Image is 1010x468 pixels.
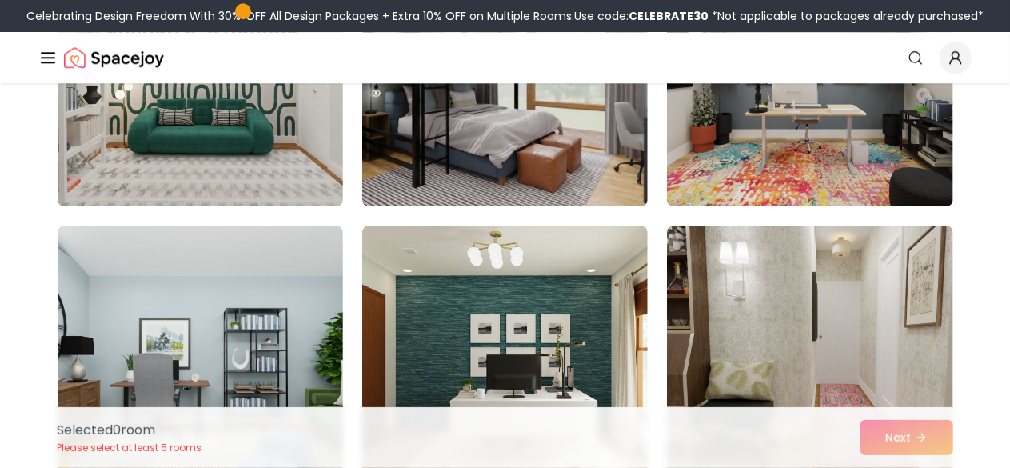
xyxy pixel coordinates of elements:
span: *Not applicable to packages already purchased* [709,8,984,24]
div: Celebrating Design Freedom With 30% OFF All Design Packages + Extra 10% OFF on Multiple Rooms. [26,8,984,24]
span: Use code: [574,8,709,24]
img: Spacejoy Logo [64,42,164,74]
p: Selected 0 room [58,421,202,440]
a: Spacejoy [64,42,164,74]
p: Please select at least 5 rooms [58,442,202,454]
nav: Global [38,32,972,83]
b: CELEBRATE30 [629,8,709,24]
